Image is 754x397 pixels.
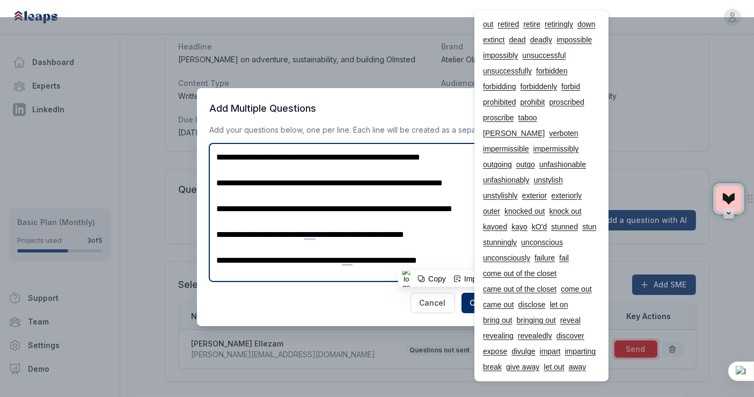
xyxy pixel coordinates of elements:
div: proscribe [483,112,514,124]
button: Cancel [411,293,455,313]
div: imparting [565,346,596,357]
div: outgo [516,159,535,170]
div: exteriorly [551,190,582,201]
div: break [483,362,502,373]
div: let out [544,362,564,373]
div: outgoing [483,159,512,170]
div: prohibit [521,97,545,108]
div: retired [498,19,519,30]
div: forbidding [483,81,516,92]
div: knocked out [504,206,545,217]
div: give away [506,362,539,373]
div: revealedly [518,330,552,342]
div: came out of the closet [483,284,557,295]
div: unstylishly [483,190,518,201]
div: unsuccessful [523,50,566,61]
h3: Add Multiple Questions [210,101,545,116]
div: unstylish [534,175,563,186]
div: kO'd [532,221,547,233]
div: let on [550,299,568,311]
div: out [483,19,493,30]
div: come out [561,284,592,295]
div: verboten [549,128,578,139]
div: impart [540,346,561,357]
div: failure [535,252,555,264]
div: down [577,19,595,30]
div: forbiddenly [521,81,558,92]
div: forbid [561,81,580,92]
div: prohibited [483,97,516,108]
div: impermissibly [533,143,579,155]
p: Add your questions below, one per line. Each line will be created as a separate question. [210,125,545,135]
div: stunningly [483,237,517,248]
div: impossible [557,34,592,46]
div: impermissible [483,143,529,155]
div: unconscious [521,237,563,248]
div: unsuccessfully [483,66,532,77]
div: outer [483,206,500,217]
div: come out of the closet [483,268,557,279]
div: discover [557,330,584,342]
img: Leaps [13,5,82,29]
div: stun [582,221,596,233]
div: unfashionable [539,159,586,170]
div: taboo [518,112,537,124]
div: impossibly [483,50,518,61]
div: dead [509,34,526,46]
div: away [569,362,587,373]
div: bringing out [517,315,556,326]
button: Create Questions [462,293,545,313]
div: revealing [483,330,514,342]
div: reveal [560,315,581,326]
div: fail [559,252,569,264]
div: retiringly [545,19,573,30]
div: kayo [511,221,528,233]
div: unconsciously [483,252,530,264]
div: proscribed [550,97,584,108]
div: deadly [530,34,552,46]
div: forbidden [536,66,567,77]
div: kayoed [483,221,507,233]
div: bring out [483,315,512,326]
div: disclose [518,299,546,311]
div: divulge [511,346,535,357]
div: knock out [550,206,582,217]
div: exterior [522,190,547,201]
div: came out [483,299,514,311]
div: extinct [483,34,504,46]
div: [PERSON_NAME] [483,128,545,139]
div: stunned [551,221,578,233]
div: expose [483,346,507,357]
div: unfashionably [483,175,529,186]
div: retire [523,19,540,30]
